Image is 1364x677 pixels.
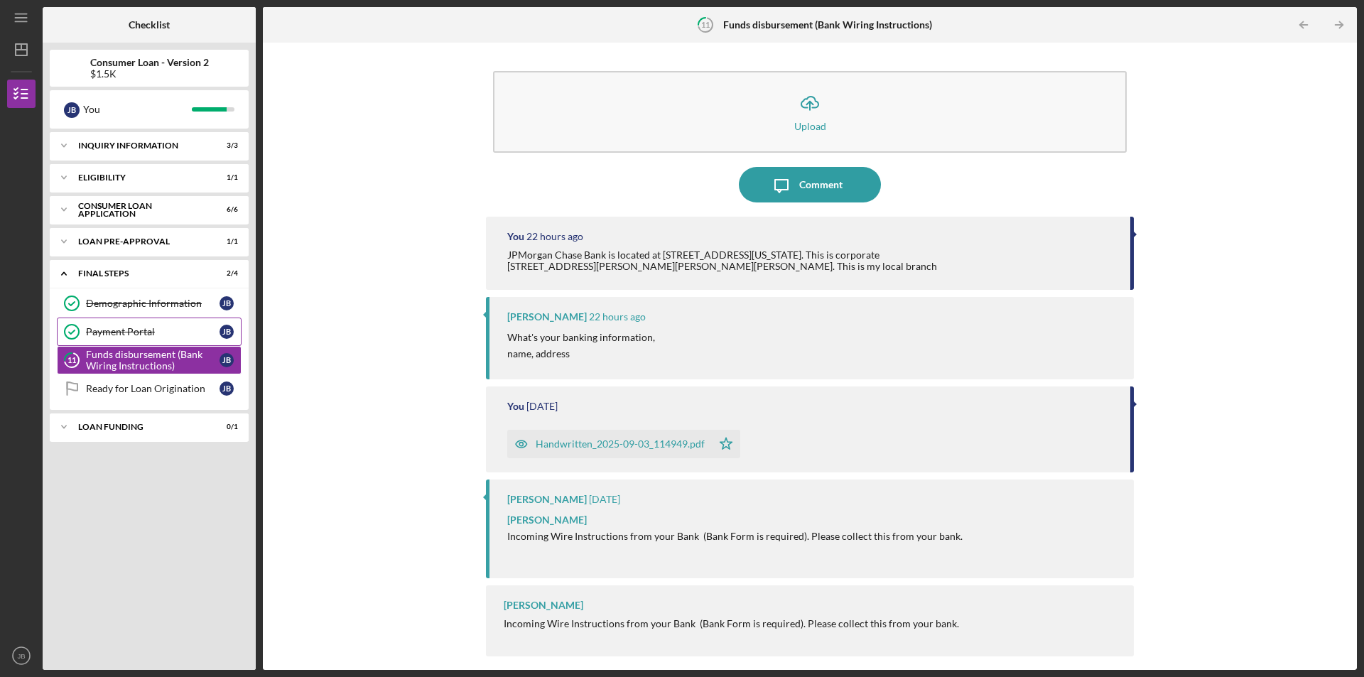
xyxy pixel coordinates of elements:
div: [PERSON_NAME] [507,311,587,323]
div: 1 / 1 [212,237,238,246]
div: Consumer Loan Application [78,202,202,218]
span: [PERSON_NAME] [507,514,587,526]
div: Upload [794,121,826,131]
tspan: 11 [700,20,709,29]
div: [PERSON_NAME] [504,600,583,611]
button: Upload [493,71,1127,153]
div: J B [220,296,234,310]
button: JB [7,641,36,670]
time: 2025-09-04 18:48 [589,311,646,323]
time: 2025-09-04 18:52 [526,231,583,242]
div: You [83,97,192,121]
time: 2025-09-03 16:50 [526,401,558,412]
div: J B [64,102,80,118]
div: FINAL STEPS [78,269,202,278]
div: Comment [799,167,843,202]
div: Ready for Loan Origination [86,383,220,394]
p: What's your banking information, [507,330,655,345]
div: 3 / 3 [212,141,238,150]
div: 1 / 1 [212,173,238,182]
div: Payment Portal [86,326,220,337]
a: 11Funds disbursement (Bank Wiring Instructions)JB [57,346,242,374]
a: Ready for Loan OriginationJB [57,374,242,403]
div: Inquiry Information [78,141,202,150]
button: Handwritten_2025-09-03_114949.pdf [507,430,740,458]
div: JPMorgan Chase Bank is located at [STREET_ADDRESS][US_STATE]. This is corporate [STREET_ADDRESS][... [507,249,937,272]
button: Comment [739,167,881,202]
div: Handwritten_2025-09-03_114949.pdf [536,438,705,450]
b: Consumer Loan - Version 2 [90,57,209,68]
a: Demographic InformationJB [57,289,242,318]
div: 2 / 4 [212,269,238,278]
div: You [507,231,524,242]
div: You [507,401,524,412]
div: J B [220,381,234,396]
div: J B [220,353,234,367]
div: Loan Funding [78,423,202,431]
div: Incoming Wire Instructions from your Bank (Bank Form is required). Please collect this from your ... [504,618,959,629]
div: 6 / 6 [212,205,238,214]
p: name, address [507,346,655,362]
div: Demographic Information [86,298,220,309]
div: Funds disbursement (Bank Wiring Instructions) [86,349,220,372]
span: Incoming Wire Instructions from your Bank (Bank Form is required). Please collect this from your ... [507,530,963,542]
div: Eligibility [78,173,202,182]
b: Funds disbursement (Bank Wiring Instructions) [723,19,932,31]
div: 0 / 1 [212,423,238,431]
div: $1.5K [90,68,209,80]
div: Loan Pre-Approval [78,237,202,246]
div: J B [220,325,234,339]
tspan: 11 [67,356,76,365]
b: Checklist [129,19,170,31]
text: JB [17,652,25,660]
a: Payment PortalJB [57,318,242,346]
div: [PERSON_NAME] [507,494,587,505]
time: 2025-09-03 14:04 [589,494,620,505]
